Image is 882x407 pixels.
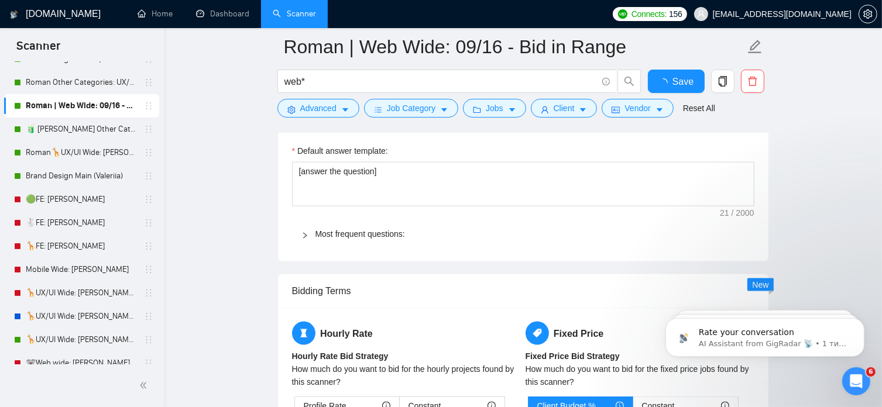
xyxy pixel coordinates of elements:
button: idcardVendorcaret-down [602,99,673,118]
a: Brand Design Main (Valeriia) [26,164,137,188]
span: Scanner [7,37,70,62]
span: double-left [139,380,151,391]
span: holder [144,125,153,134]
span: Client [554,102,575,115]
span: idcard [612,105,620,114]
a: 🧃 [PERSON_NAME] Other Categories 09.12: UX/UI & Web design [26,118,137,141]
iframe: Intercom live chat [842,367,870,395]
button: folderJobscaret-down [463,99,526,118]
span: caret-down [579,105,587,114]
span: info-circle [602,78,610,85]
a: 🟢FE: [PERSON_NAME] [26,188,137,211]
a: setting [859,9,877,19]
span: search [618,76,640,87]
h5: Fixed Price [526,322,754,345]
span: user [541,105,549,114]
span: caret-down [656,105,664,114]
a: searchScanner [273,9,316,19]
button: setting [859,5,877,23]
a: 🐨Web wide: [PERSON_NAME] 03/07 old але перест на веб проф [26,351,137,375]
span: holder [144,242,153,251]
span: Vendor [624,102,650,115]
span: Job Category [387,102,435,115]
button: search [617,70,641,93]
a: 🐇FE: [PERSON_NAME] [26,211,137,234]
span: holder [144,335,153,344]
span: user [697,10,705,18]
span: caret-down [440,105,448,114]
a: Mobile Wide: [PERSON_NAME] [26,258,137,281]
span: copy [712,76,734,87]
span: holder [144,171,153,181]
input: Search Freelance Jobs... [284,74,597,89]
span: loading [658,78,672,88]
div: Bidding Terms [292,274,754,308]
button: userClientcaret-down [531,99,598,118]
span: caret-down [508,105,516,114]
input: Scanner name... [284,32,745,61]
b: Fixed Price Bid Strategy [526,351,620,361]
a: Roman🦒UX/UI Wide: [PERSON_NAME] 03/07 quest 22/09 [26,141,137,164]
span: hourglass [292,322,315,345]
a: Reset All [683,102,715,115]
b: Hourly Rate Bid Strategy [292,351,389,361]
span: Advanced [300,102,337,115]
span: setting [859,9,877,19]
div: How much do you want to bid for the fixed price jobs found by this scanner? [526,363,754,388]
span: 156 [669,8,682,20]
span: New [752,280,768,289]
span: edit [747,39,763,54]
span: holder [144,148,153,157]
span: delete [742,76,764,87]
span: holder [144,288,153,298]
span: holder [144,218,153,227]
span: holder [144,265,153,274]
a: homeHome [138,9,173,19]
span: folder [473,105,481,114]
a: Roman | Web Wide: 09/16 - Bid in Range [26,94,137,118]
a: dashboardDashboard [196,9,249,19]
button: Save [648,70,705,93]
button: barsJob Categorycaret-down [364,99,458,118]
span: right [301,232,308,239]
h5: Hourly Rate [292,322,521,345]
img: logo [10,5,18,24]
button: delete [741,70,764,93]
a: 🦒UX/UI Wide: [PERSON_NAME] 03/07 portfolio [26,305,137,328]
a: 🦒UX/UI Wide: [PERSON_NAME] 03/07 old [26,281,137,305]
span: holder [144,195,153,204]
span: Save [672,74,694,89]
span: holder [144,312,153,321]
a: 🦒FE: [PERSON_NAME] [26,234,137,258]
div: Most frequent questions: [292,220,754,247]
span: holder [144,358,153,368]
span: caret-down [341,105,349,114]
span: Jobs [486,102,503,115]
label: Default answer template: [292,144,388,157]
span: setting [287,105,296,114]
span: tag [526,322,549,345]
span: holder [144,101,153,111]
button: settingAdvancedcaret-down [277,99,359,118]
button: copy [711,70,735,93]
a: Roman Other Categories: UX/UI & Web design copy [PERSON_NAME] [26,71,137,94]
span: Connects: [632,8,667,20]
a: Most frequent questions: [315,229,405,239]
span: bars [374,105,382,114]
div: How much do you want to bid for the hourly projects found by this scanner? [292,363,521,388]
span: 6 [866,367,876,377]
iframe: Intercom notifications повідомлення [648,294,882,375]
textarea: Default answer template: [292,162,754,206]
span: holder [144,78,153,87]
img: upwork-logo.png [618,9,627,19]
a: 🦒UX/UI Wide: [PERSON_NAME] 03/07 quest [26,328,137,351]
